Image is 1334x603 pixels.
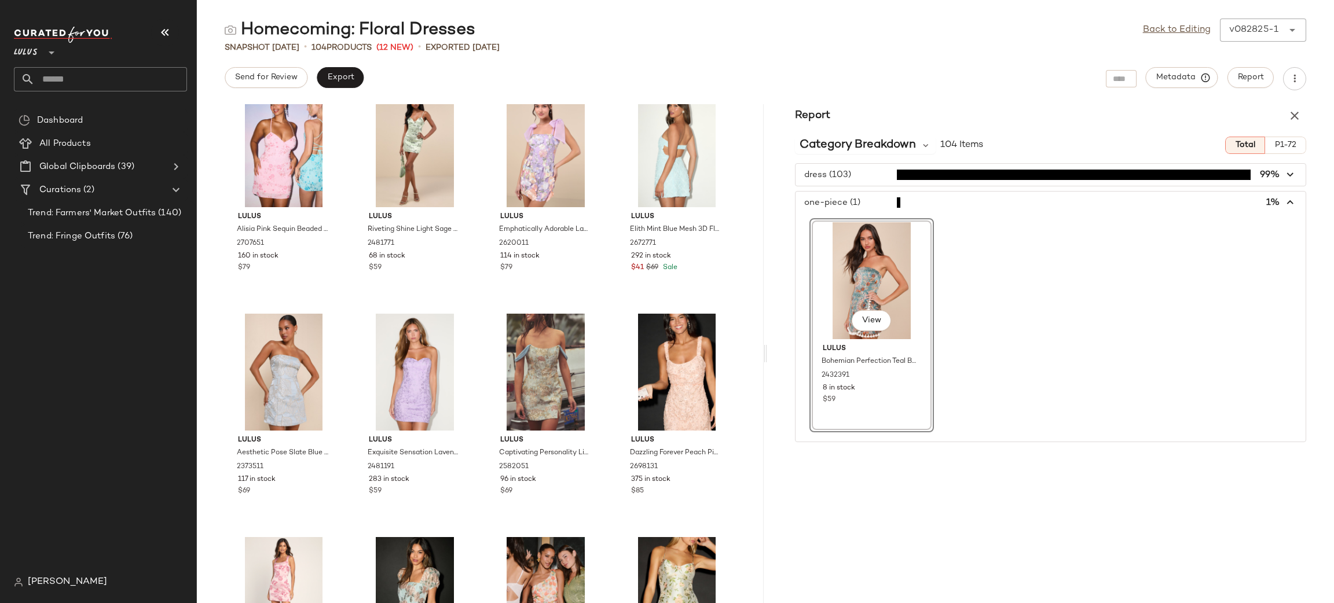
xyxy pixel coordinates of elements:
[426,42,500,54] p: Exported [DATE]
[630,225,721,235] span: Elith Mint Blue Mesh 3D Floral Mini Dress
[1229,23,1278,37] div: v082825-1
[630,462,658,472] span: 2698131
[317,67,364,88] button: Export
[225,19,475,42] div: Homecoming: Floral Dresses
[115,230,133,243] span: (76)
[800,137,916,154] span: Category Breakdown
[631,263,644,273] span: $41
[238,251,278,262] span: 160 in stock
[368,238,394,249] span: 2481771
[229,314,339,431] img: 11533181_2373511.jpg
[238,435,329,446] span: Lulus
[418,41,421,54] span: •
[237,448,328,458] span: Aesthetic Pose Slate Blue and Gold Jacquard Strapless Mini Dress
[28,207,156,220] span: Trend: Farmers' Market Outfits
[304,41,307,54] span: •
[491,314,601,431] img: 12830241_2582051.jpg
[238,486,250,497] span: $69
[28,230,115,243] span: Trend: Fringe Outfits
[237,238,264,249] span: 2707651
[1225,137,1265,154] button: Total
[28,575,107,589] span: [PERSON_NAME]
[630,448,721,458] span: Dazzling Forever Peach Pink Sequin Beaded Bodycon Mini Dress
[1237,73,1264,82] span: Report
[661,264,677,271] span: Sale
[39,160,115,174] span: Global Clipboards
[37,114,83,127] span: Dashboard
[238,212,329,222] span: Lulus
[1227,67,1274,88] button: Report
[499,225,591,235] span: Emphatically Adorable Lavender Floral Tie-Strap Mini Dress
[499,448,591,458] span: Captivating Personality Light Blue Jacquard Bustier Mini Dress
[369,263,382,273] span: $59
[500,251,540,262] span: 114 in stock
[796,192,1306,214] button: one-piece (1)1%
[237,225,328,235] span: Alisia Pink Sequin Beaded Lace-Up Mini Dress
[631,486,644,497] span: $85
[234,73,298,82] span: Send for Review
[39,183,81,197] span: Curations
[225,42,299,54] span: Snapshot [DATE]
[631,435,723,446] span: Lulus
[796,164,1306,186] button: dress (103)99%
[369,212,460,222] span: Lulus
[81,183,94,197] span: (2)
[1146,67,1218,88] button: Metadata
[14,39,38,60] span: Lulus
[238,263,250,273] span: $79
[14,27,112,43] img: cfy_white_logo.C9jOOHJF.svg
[369,475,409,485] span: 283 in stock
[499,462,529,472] span: 2582051
[813,222,930,339] img: 11689021_2432391.jpg
[500,486,512,497] span: $69
[500,212,592,222] span: Lulus
[376,42,413,54] span: (12 New)
[940,138,983,152] span: 104 Items
[630,238,656,249] span: 2672771
[369,486,382,497] span: $59
[225,67,307,88] button: Send for Review
[1143,23,1211,37] a: Back to Editing
[1235,141,1255,150] span: Total
[499,238,529,249] span: 2620011
[311,42,372,54] div: Products
[500,263,512,273] span: $79
[369,251,405,262] span: 68 in stock
[19,115,30,126] img: svg%3e
[14,578,23,587] img: svg%3e
[500,475,536,485] span: 96 in stock
[500,435,592,446] span: Lulus
[631,475,670,485] span: 375 in stock
[225,24,236,36] img: svg%3e
[822,356,919,367] span: Bohemian Perfection Teal Boho Floral Strapless Tasseled Romper
[631,212,723,222] span: Lulus
[646,263,658,273] span: $69
[1156,72,1208,83] span: Metadata
[238,475,276,485] span: 117 in stock
[767,108,858,124] h3: Report
[368,448,459,458] span: Exquisite Sensation Lavender Embroidered Strapless Mini Dress
[360,314,470,431] img: 2481191_2_02_front_Retakes_2025-08-21.jpg
[156,207,181,220] span: (140)
[368,462,394,472] span: 2481191
[115,160,134,174] span: (39)
[368,225,459,235] span: Riveting Shine Light Sage Green Lace Sequin Lace-Up Mini Dress
[39,137,91,150] span: All Products
[369,435,460,446] span: Lulus
[1274,141,1296,150] span: P1-72
[852,310,891,331] button: View
[862,316,881,325] span: View
[822,370,849,381] span: 2432391
[622,314,732,431] img: 2698131_02_front_2025-06-16.jpg
[1265,137,1306,154] button: P1-72
[237,462,263,472] span: 2373511
[631,251,671,262] span: 292 in stock
[327,73,354,82] span: Export
[311,43,327,52] span: 104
